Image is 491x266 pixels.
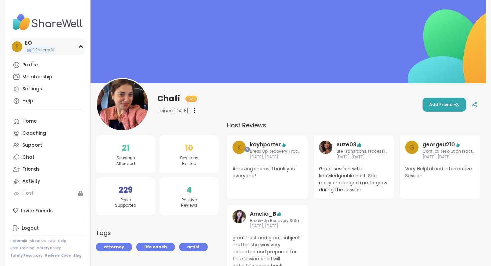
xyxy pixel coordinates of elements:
div: Activity [22,178,40,185]
span: Break Up Recovery: Processing & Integration [250,149,302,154]
div: Chat [22,154,34,161]
a: Membership [10,71,85,83]
div: Invite Friends [10,205,85,217]
span: Host [187,96,195,101]
a: About Us [30,239,46,243]
a: Suze03 [319,141,332,160]
span: k [237,142,241,152]
span: 1 Pro credit [33,47,54,53]
div: Support [22,142,42,149]
span: [DATE], [DATE] [250,223,302,229]
div: EO [25,39,55,47]
div: Home [22,118,37,125]
button: Add Friend [423,98,466,112]
span: Sessions Hosted [180,155,198,167]
div: Membership [22,74,52,80]
span: g [409,142,415,152]
a: Support [10,139,85,151]
span: Break-Up Recovery & Support [250,218,302,224]
a: Settings [10,83,85,95]
a: Safety Policy [37,246,61,251]
a: Chat [10,151,85,163]
a: Redeem Code [45,253,71,258]
span: Chafi [157,93,180,104]
div: Host [22,190,34,197]
span: [DATE], [DATE] [423,154,475,160]
a: k [232,141,246,160]
a: Help [10,95,85,107]
a: Amelia_B [250,210,276,218]
a: Safety Resources [10,253,42,258]
span: artist [187,244,200,250]
div: Logout [22,225,39,232]
span: [DATE], [DATE] [336,154,389,160]
a: Help [58,239,66,243]
span: 229 [119,184,133,196]
a: Host Training [10,246,34,251]
span: Joined [DATE] [157,107,188,114]
a: Referrals [10,239,27,243]
span: Positive Reviews [181,197,197,209]
a: Amelia_B [232,210,246,229]
a: georgeu210 [423,141,455,149]
span: attorney [104,244,124,250]
h3: Tags [96,228,111,237]
span: Very Helpful and Informative Session [405,165,475,179]
span: 10 [185,142,193,154]
span: Conflict Resolution Practice Lab (Peer-Led) [423,149,475,154]
span: Life Transitions, Processing and Integration [336,149,389,154]
div: Coaching [22,130,46,137]
span: Great session with knowledgeable host. She really challenged me to grow during the session. [319,165,389,193]
a: Host [10,187,85,199]
span: 21 [122,142,130,154]
iframe: Spotlight [244,147,250,152]
a: Suze03 [336,141,356,149]
span: 4 [186,184,192,196]
a: Coaching [10,127,85,139]
div: Help [22,98,33,104]
span: Sessions Attended [116,155,135,167]
a: kayhporter [250,141,281,149]
a: FAQ [48,239,55,243]
span: Amazing shares, thank you everyone! [232,165,302,179]
a: Home [10,115,85,127]
span: [DATE], [DATE] [250,154,302,160]
a: Friends [10,163,85,175]
img: ShareWell Nav Logo [10,11,85,34]
span: Peers Supported [115,197,136,209]
div: Profile [22,62,38,68]
div: Settings [22,86,42,92]
img: Amelia_B [232,210,246,223]
a: Logout [10,222,85,234]
span: Add Friend [429,102,459,108]
div: Friends [22,166,40,173]
a: Profile [10,59,85,71]
a: g [405,141,419,160]
span: life coach [144,244,167,250]
img: Chafi [97,79,148,130]
span: E [16,42,18,51]
a: Blog [73,253,81,258]
a: Activity [10,175,85,187]
img: Suze03 [319,141,332,154]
